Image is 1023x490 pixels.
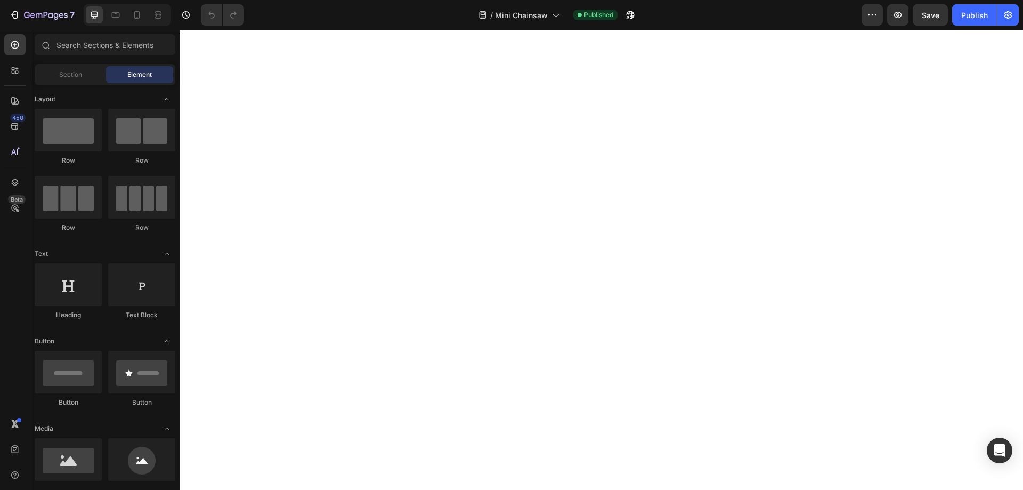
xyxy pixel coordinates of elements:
[35,424,53,433] span: Media
[495,10,548,21] span: Mini Chainsaw
[59,70,82,79] span: Section
[35,34,175,55] input: Search Sections & Elements
[180,30,1023,490] iframe: Design area
[158,420,175,437] span: Toggle open
[158,245,175,262] span: Toggle open
[108,156,175,165] div: Row
[913,4,948,26] button: Save
[158,91,175,108] span: Toggle open
[108,223,175,232] div: Row
[201,4,244,26] div: Undo/Redo
[35,310,102,320] div: Heading
[8,195,26,204] div: Beta
[35,336,54,346] span: Button
[922,11,939,20] span: Save
[952,4,997,26] button: Publish
[108,398,175,407] div: Button
[490,10,493,21] span: /
[70,9,75,21] p: 7
[987,438,1012,463] div: Open Intercom Messenger
[4,4,79,26] button: 7
[35,156,102,165] div: Row
[35,398,102,407] div: Button
[584,10,613,20] span: Published
[108,310,175,320] div: Text Block
[35,94,55,104] span: Layout
[35,249,48,259] span: Text
[158,333,175,350] span: Toggle open
[127,70,152,79] span: Element
[35,223,102,232] div: Row
[961,10,988,21] div: Publish
[10,114,26,122] div: 450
